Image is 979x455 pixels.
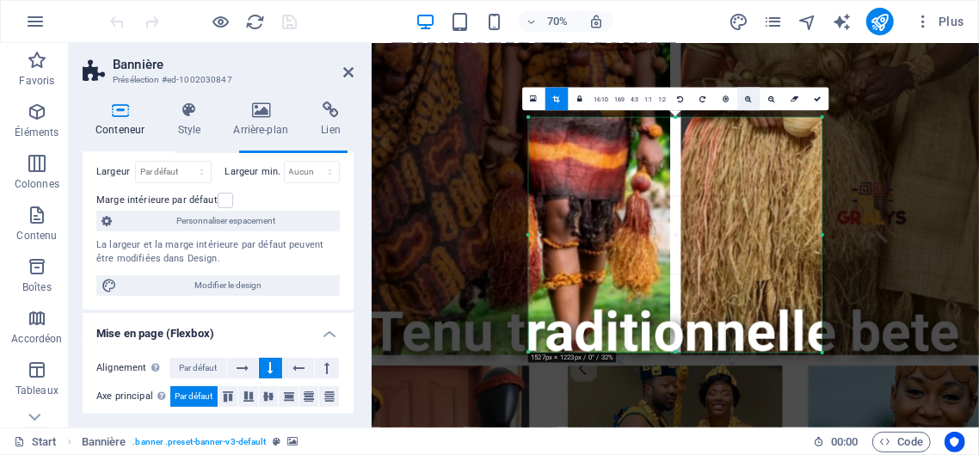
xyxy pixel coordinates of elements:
button: Modifier le design [96,275,340,296]
h3: Présélection #ed-1002030847 [113,72,319,88]
button: Cliquez ici pour quitter le mode Aperçu et poursuivre l'édition. [211,11,231,32]
span: . banner .preset-banner-v3-default [132,432,266,452]
a: 16:10 [591,89,611,112]
button: Par défaut [170,386,218,407]
i: Lors du redimensionnement, ajuster automatiquement le niveau de zoom en fonction de l'appareil sé... [588,14,604,29]
div: La largeur et la marge intérieure par défaut peuvent être modifiées dans Design. [96,238,340,267]
a: Réinitialiser [783,88,806,111]
p: Éléments [15,126,58,139]
p: Tableaux [15,384,58,397]
a: 16:9 [611,89,628,112]
h6: 70% [544,11,571,32]
h2: Bannière [113,57,354,72]
p: Colonnes [15,177,59,191]
a: Conserver les proportions [568,88,591,111]
i: AI Writer [832,12,852,32]
span: Par défaut [179,358,217,378]
i: Pages (Ctrl+Alt+S) [763,12,783,32]
a: Confirmer [806,88,829,111]
label: Largeur [96,167,135,176]
i: Publier [870,12,890,32]
span: Par défaut [175,386,212,407]
h4: Arrière-plan [220,101,308,138]
p: Contenu [16,229,57,243]
i: Cet élément est une présélection personnalisable. [273,437,280,446]
span: Code [880,432,923,452]
a: Cliquez pour annuler la sélection. Double-cliquez pour ouvrir Pages. [14,432,57,452]
a: 1:2 [655,89,668,112]
button: pages [763,11,784,32]
h4: Lien [308,101,354,138]
i: Actualiser la page [246,12,266,32]
button: Plus [908,8,971,35]
label: Marge intérieure par défaut [96,190,218,211]
i: Design (Ctrl+Alt+Y) [729,12,748,32]
div: 1527px × 1223px / 0° / 32% [528,354,616,363]
button: 70% [518,11,579,32]
label: Axe principal [96,386,170,407]
span: : [843,435,846,448]
span: Plus [914,13,964,30]
button: Code [872,432,931,452]
span: Modifier le design [122,275,335,296]
p: Favoris [19,74,54,88]
nav: breadcrumb [82,432,299,452]
a: Centrer [714,88,737,111]
a: 4:3 [628,89,642,112]
label: Alignement [96,358,169,378]
a: Pivoter à droite 90° [692,88,715,111]
i: Cet élément contient un arrière-plan. [288,437,299,446]
a: Dézoomer [760,88,783,111]
a: Mode rogner [545,88,568,111]
span: Personnaliser espacement [117,211,335,231]
p: Accordéon [11,332,62,346]
h4: Mise en page (Flexbox) [83,313,354,344]
button: design [729,11,749,32]
span: Cliquez pour sélectionner. Double-cliquez pour modifier. [82,432,126,452]
button: Personnaliser espacement [96,211,340,231]
button: text_generator [832,11,853,32]
button: navigator [797,11,818,32]
i: Navigateur [797,12,817,32]
a: 1:1 [641,89,655,112]
p: Boîtes [22,280,52,294]
h4: Conteneur [83,101,164,138]
a: Sélectionnez les fichiers depuis le Gestionnaire de fichiers, les photos du stock ou téléversez u... [522,88,545,111]
h6: Durée de la session [813,432,859,452]
button: reload [245,11,266,32]
a: Pivoter à gauche 90° [668,88,692,111]
button: publish [866,8,894,35]
a: Zoomer [737,88,760,111]
button: Par défaut [169,358,226,378]
button: Usercentrics [945,432,965,452]
h4: Style [164,101,220,138]
label: Largeur min. [225,167,284,176]
span: 00 00 [831,432,858,452]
